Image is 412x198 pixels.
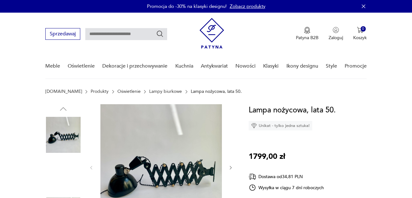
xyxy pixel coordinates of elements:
a: Antykwariat [201,54,228,78]
img: Ikona medalu [304,27,310,34]
div: Wysyłka w ciągu 7 dni roboczych [249,184,324,191]
a: Kuchnia [175,54,193,78]
p: 1799,00 zł [249,151,285,163]
a: Style [326,54,337,78]
a: [DOMAIN_NAME] [45,89,82,94]
a: Produkty [91,89,109,94]
a: Meble [45,54,60,78]
p: Koszyk [353,35,367,41]
a: Oświetlenie [68,54,95,78]
a: Promocje [345,54,367,78]
p: Patyna B2B [296,35,319,41]
img: Ikona dostawy [249,173,256,181]
img: Zdjęcie produktu Lampa nożycowa, lata 50. [45,117,81,153]
div: Unikat - tylko jedna sztuka! [249,121,312,130]
button: Szukaj [156,30,164,38]
img: Zdjęcie produktu Lampa nożycowa, lata 50. [45,157,81,193]
a: Klasyki [263,54,279,78]
img: Ikonka użytkownika [333,27,339,33]
a: Sprzedawaj [45,32,80,37]
div: 0 [361,26,366,32]
a: Ikona medaluPatyna B2B [296,27,319,41]
button: Zaloguj [329,27,343,41]
button: Sprzedawaj [45,28,80,40]
a: Zobacz produkty [230,3,265,9]
img: Patyna - sklep z meblami i dekoracjami vintage [200,18,224,49]
p: Zaloguj [329,35,343,41]
button: 0Koszyk [353,27,367,41]
a: Ikony designu [286,54,318,78]
img: Ikona koszyka [357,27,363,33]
a: Nowości [235,54,256,78]
p: Lampa nożycowa, lata 50. [191,89,242,94]
img: Ikona diamentu [251,123,257,129]
p: Promocja do -30% na klasyki designu! [147,3,227,9]
a: Lampy biurkowe [149,89,182,94]
a: Dekoracje i przechowywanie [102,54,167,78]
a: Oświetlenie [117,89,141,94]
div: Dostawa od 34,81 PLN [249,173,324,181]
button: Patyna B2B [296,27,319,41]
h1: Lampa nożycowa, lata 50. [249,104,336,116]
